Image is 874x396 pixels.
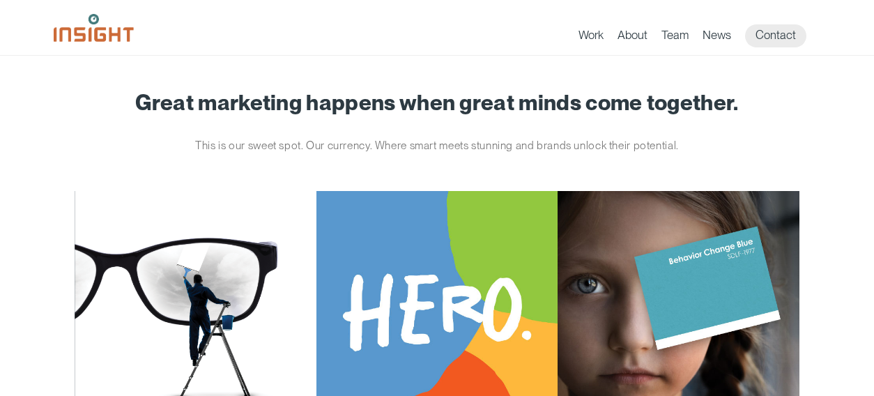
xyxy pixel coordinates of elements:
[703,28,731,47] a: News
[661,28,689,47] a: Team
[176,135,698,156] p: This is our sweet spot. Our currency. Where smart meets stunning and brands unlock their potential.
[618,28,647,47] a: About
[578,24,820,47] nav: primary navigation menu
[745,24,806,47] a: Contact
[578,28,604,47] a: Work
[54,14,134,42] img: Insight Marketing Design
[75,91,799,114] h1: Great marketing happens when great minds come together.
